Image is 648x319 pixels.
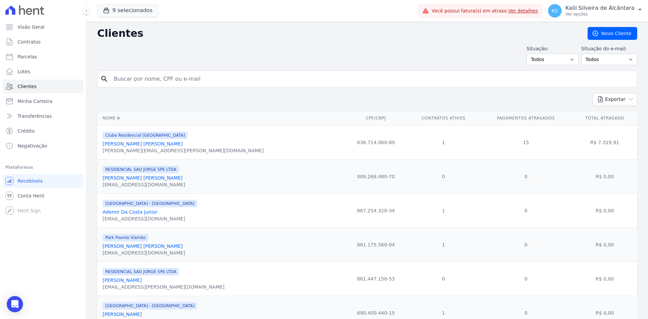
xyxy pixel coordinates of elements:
[103,312,142,317] a: [PERSON_NAME]
[103,181,185,188] div: [EMAIL_ADDRESS][DOMAIN_NAME]
[103,132,188,139] span: Clube Residencial [GEOGRAPHIC_DATA]
[407,111,480,125] th: Contratos Ativos
[566,11,634,17] p: Ver opções
[18,83,36,90] span: Clientes
[508,8,538,14] a: Ver detalhes
[572,159,637,193] td: R$ 0,00
[18,113,52,119] span: Transferências
[18,53,37,60] span: Parcelas
[3,139,83,153] a: Negativação
[7,296,23,312] div: Open Intercom Messenger
[103,243,183,249] a: [PERSON_NAME] [PERSON_NAME]
[526,45,578,52] label: Situação:
[97,111,344,125] th: Nome
[3,95,83,108] a: Minha Carteira
[407,125,480,159] td: 1
[103,215,197,222] div: [EMAIL_ADDRESS][DOMAIN_NAME]
[344,111,407,125] th: CPF/CNPJ
[432,7,538,15] span: Você possui fatura(s) em atraso.
[3,65,83,78] a: Lotes
[344,125,407,159] td: 036.714.060-89
[103,284,224,290] div: [EMAIL_ADDRESS][PERSON_NAME][DOMAIN_NAME]
[480,159,572,193] td: 0
[3,50,83,63] a: Parcelas
[344,262,407,296] td: 861.447.150-53
[407,262,480,296] td: 0
[5,163,81,171] div: Plataformas
[18,128,35,134] span: Crédito
[593,93,637,106] button: Exportar
[3,20,83,34] a: Visão Geral
[552,8,558,13] span: KS
[344,193,407,228] td: 867.254.320-34
[103,166,179,173] span: RESIDENCIAL SAO JORGE SPE LTDA
[581,45,637,52] label: Situação do e-mail:
[18,192,44,199] span: Conta Hent
[18,98,52,105] span: Minha Carteira
[103,234,148,241] span: Park Poente Viamão
[103,141,183,147] a: [PERSON_NAME] [PERSON_NAME]
[103,209,158,215] a: Ademir Da Costa Junior
[3,174,83,188] a: Recebíveis
[480,125,572,159] td: 15
[3,109,83,123] a: Transferências
[480,228,572,262] td: 0
[572,193,637,228] td: R$ 0,00
[572,125,637,159] td: R$ 7.319,91
[572,262,637,296] td: R$ 0,00
[97,27,577,39] h2: Clientes
[344,159,407,193] td: 009.268.480-70
[18,68,30,75] span: Lotes
[344,228,407,262] td: 861.175.560-04
[103,268,179,275] span: RESIDENCIAL SAO JORGE SPE LTDA
[588,27,637,40] a: Novo Cliente
[100,75,108,83] i: search
[103,302,197,310] span: [GEOGRAPHIC_DATA] - [GEOGRAPHIC_DATA]
[407,193,480,228] td: 1
[480,262,572,296] td: 0
[103,200,197,207] span: [GEOGRAPHIC_DATA] - [GEOGRAPHIC_DATA]
[103,277,142,283] a: [PERSON_NAME]
[18,178,43,184] span: Recebíveis
[97,4,158,17] button: 9 selecionados
[543,1,648,20] button: KS Kalil Silveira de Alcântara Ver opções
[480,193,572,228] td: 0
[407,159,480,193] td: 0
[110,72,634,86] input: Buscar por nome, CPF ou e-mail
[103,175,183,181] a: [PERSON_NAME] [PERSON_NAME]
[18,24,45,30] span: Visão Geral
[3,189,83,203] a: Conta Hent
[572,111,637,125] th: Total Atrasado
[566,5,634,11] p: Kalil Silveira de Alcântara
[18,142,47,149] span: Negativação
[407,228,480,262] td: 1
[480,111,572,125] th: Pagamentos Atrasados
[103,249,185,256] div: [EMAIL_ADDRESS][DOMAIN_NAME]
[18,38,40,45] span: Contratos
[3,124,83,138] a: Crédito
[103,147,264,154] div: [PERSON_NAME][EMAIL_ADDRESS][PERSON_NAME][DOMAIN_NAME]
[3,80,83,93] a: Clientes
[3,35,83,49] a: Contratos
[572,228,637,262] td: R$ 0,00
